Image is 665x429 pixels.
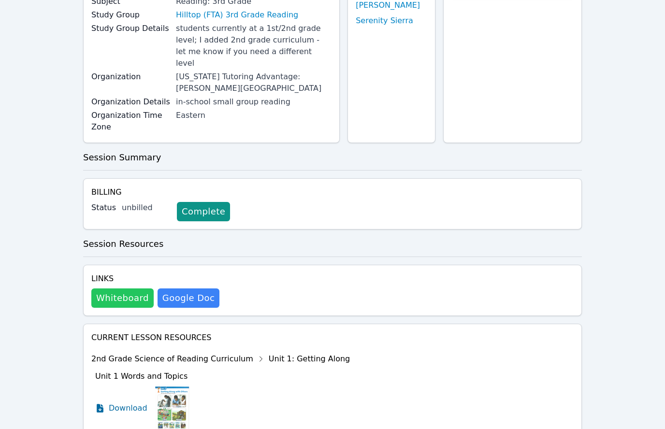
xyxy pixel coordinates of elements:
label: Study Group [91,9,170,21]
div: students currently at a 1st/2nd grade level; I added 2nd grade curriculum - let me know if you ne... [176,23,332,69]
h4: Links [91,273,219,285]
span: Download [109,402,147,414]
div: [US_STATE] Tutoring Advantage: [PERSON_NAME][GEOGRAPHIC_DATA] [176,71,332,94]
a: Hilltop (FTA) 3rd Grade Reading [176,9,298,21]
div: 2nd Grade Science of Reading Curriculum Unit 1: Getting Along [91,351,350,367]
div: unbilled [122,202,169,214]
h3: Session Resources [83,237,582,251]
label: Organization Details [91,96,170,108]
a: Complete [177,202,230,221]
label: Organization Time Zone [91,110,170,133]
button: Whiteboard [91,288,154,308]
h4: Current Lesson Resources [91,332,574,343]
label: Study Group Details [91,23,170,34]
label: Organization [91,71,170,83]
a: Google Doc [158,288,219,308]
h4: Billing [91,186,574,198]
span: Unit 1 Words and Topics [95,372,188,381]
div: in-school small group reading [176,96,332,108]
a: Serenity Sierra [356,15,413,27]
label: Status [91,202,116,214]
div: Eastern [176,110,332,121]
h3: Session Summary [83,151,582,164]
